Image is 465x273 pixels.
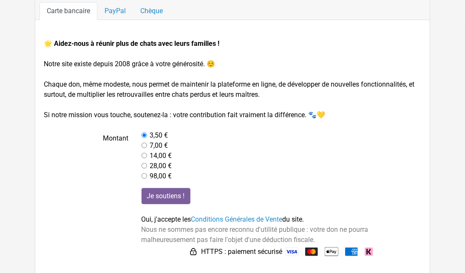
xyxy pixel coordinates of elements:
[40,2,97,20] a: Carte bancaire
[286,248,298,256] img: Visa
[150,151,172,161] label: 14,00 €
[150,141,168,151] label: 7,00 €
[37,130,135,181] label: Montant
[142,188,190,204] input: Je soutiens !
[325,245,338,259] img: Apple Pay
[44,39,421,259] form: Notre site existe depuis 2008 grâce à votre générosité. ☺️ Chaque don, même modeste, nous permet ...
[150,130,168,141] label: 3,50 €
[150,171,172,181] label: 98,00 €
[345,248,358,256] img: American Express
[142,225,369,244] span: Nous ne sommes pas encore reconnu d'utilité publique : votre don ne pourra malheureusement pas fa...
[97,2,133,20] a: PayPal
[305,248,318,256] img: Mastercard
[44,39,219,48] strong: 🌟 Aidez-nous à réunir plus de chats avec leurs familles !
[150,161,172,171] label: 28,00 €
[191,215,283,223] a: Conditions Générales de Vente
[365,248,373,256] img: Klarna
[142,215,304,223] span: Oui, j'accepte les du site.
[189,248,198,256] img: HTTPS : paiement sécurisé
[133,2,170,20] a: Chèque
[201,247,282,257] span: HTTPS : paiement sécurisé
